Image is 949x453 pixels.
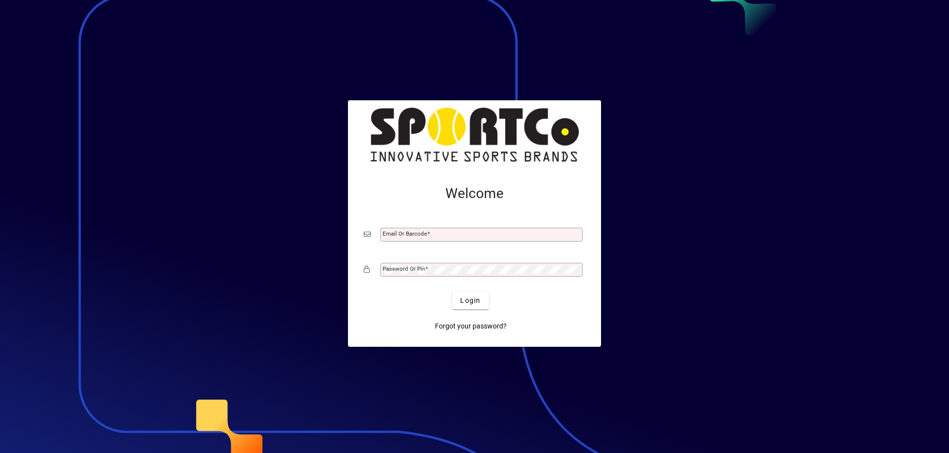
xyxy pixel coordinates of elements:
[431,317,511,335] a: Forgot your password?
[364,185,585,202] h2: Welcome
[383,265,425,272] mat-label: Password or Pin
[435,321,507,331] span: Forgot your password?
[460,295,480,306] span: Login
[452,291,488,309] button: Login
[383,230,427,237] mat-label: Email or Barcode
